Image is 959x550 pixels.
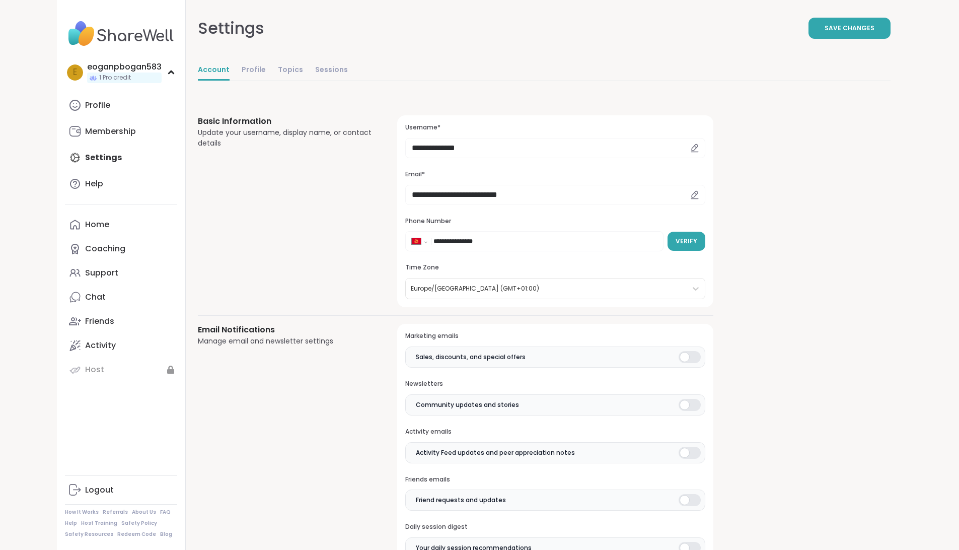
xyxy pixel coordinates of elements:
h3: Basic Information [198,115,374,127]
a: Profile [65,93,177,117]
button: Verify [668,232,705,251]
div: eoganpbogan583 [87,61,162,73]
a: Help [65,172,177,196]
a: Home [65,213,177,237]
div: Home [85,219,109,230]
a: Chat [65,285,177,309]
img: ShareWell Nav Logo [65,16,177,51]
a: Activity [65,333,177,358]
a: Host Training [81,520,117,527]
a: Membership [65,119,177,144]
div: Coaching [85,243,125,254]
span: 1 Pro credit [99,74,131,82]
div: Chat [85,292,106,303]
a: Safety Policy [121,520,157,527]
a: Safety Resources [65,531,113,538]
a: Sessions [315,60,348,81]
div: Update your username, display name, or contact details [198,127,374,149]
span: Activity Feed updates and peer appreciation notes [416,448,575,457]
h3: Newsletters [405,380,705,388]
h3: Email Notifications [198,324,374,336]
span: Save Changes [825,24,874,33]
div: Membership [85,126,136,137]
h3: Daily session digest [405,523,705,531]
a: Blog [160,531,172,538]
h3: Marketing emails [405,332,705,340]
a: Support [65,261,177,285]
span: Verify [676,237,697,246]
div: Support [85,267,118,279]
a: Help [65,520,77,527]
h3: Friends emails [405,475,705,484]
span: e [73,66,77,79]
h3: Phone Number [405,217,705,226]
div: Friends [85,316,114,327]
a: Topics [278,60,303,81]
div: Profile [85,100,110,111]
div: Activity [85,340,116,351]
a: Referrals [103,509,128,516]
h3: Username* [405,123,705,132]
a: Logout [65,478,177,502]
a: FAQ [160,509,171,516]
a: Profile [242,60,266,81]
a: About Us [132,509,156,516]
span: Community updates and stories [416,400,519,409]
a: Friends [65,309,177,333]
h3: Email* [405,170,705,179]
button: Save Changes [808,18,891,39]
a: Account [198,60,230,81]
div: Help [85,178,103,189]
span: Friend requests and updates [416,496,506,505]
h3: Time Zone [405,263,705,272]
a: Redeem Code [117,531,156,538]
h3: Activity emails [405,428,705,436]
div: Settings [198,16,264,40]
span: Sales, discounts, and special offers [416,353,526,362]
div: Logout [85,485,114,496]
a: Host [65,358,177,382]
a: How It Works [65,509,99,516]
div: Manage email and newsletter settings [198,336,374,347]
div: Host [85,364,104,375]
a: Coaching [65,237,177,261]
